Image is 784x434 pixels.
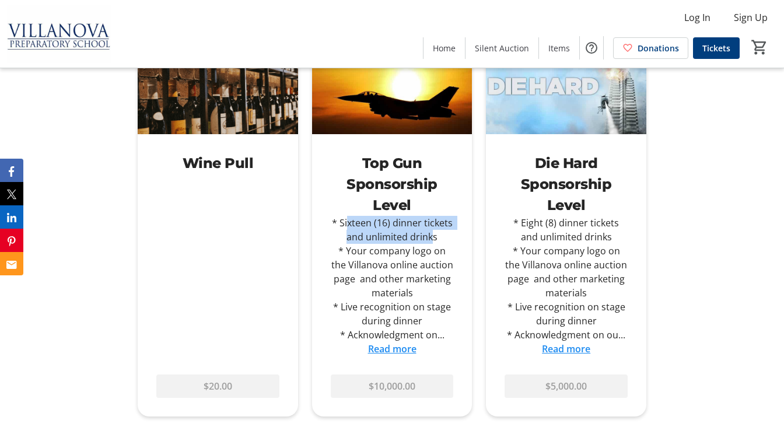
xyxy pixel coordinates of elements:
[138,44,298,134] img: Wine Pull
[542,342,590,355] a: Read more
[684,10,710,24] span: Log In
[702,42,730,54] span: Tickets
[580,36,603,60] button: Help
[734,10,768,24] span: Sign Up
[505,216,628,342] div: * Eight (8) dinner tickets and unlimited drinks * Your company logo on the Villanova online aucti...
[548,42,570,54] span: Items
[433,42,456,54] span: Home
[539,37,579,59] a: Items
[724,8,777,27] button: Sign Up
[613,37,688,59] a: Donations
[368,342,416,355] a: Read more
[638,42,679,54] span: Donations
[331,216,454,342] div: * Sixteen (16) dinner tickets and unlimited drinks * Your company logo on the Villanova online au...
[7,5,111,63] img: Villanova Preparatory School's Logo
[486,44,646,134] img: Die Hard Sponsorship Level
[749,37,770,58] button: Cart
[156,153,279,174] div: Wine Pull
[475,42,529,54] span: Silent Auction
[331,153,454,216] div: Top Gun Sponsorship Level
[312,44,473,134] img: Top Gun Sponsorship Level
[505,153,628,216] div: Die Hard Sponsorship Level
[466,37,538,59] a: Silent Auction
[675,8,720,27] button: Log In
[423,37,465,59] a: Home
[693,37,740,59] a: Tickets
